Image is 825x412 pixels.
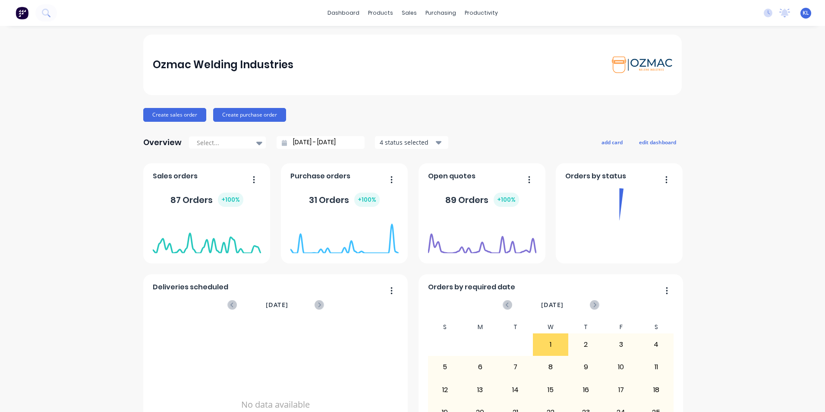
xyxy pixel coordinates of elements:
[16,6,28,19] img: Factory
[568,321,604,333] div: T
[639,321,674,333] div: S
[639,334,674,355] div: 4
[460,6,502,19] div: productivity
[153,56,293,73] div: Ozmac Welding Industries
[463,356,498,378] div: 6
[565,171,626,181] span: Orders by status
[218,193,243,207] div: + 100 %
[428,379,463,401] div: 12
[569,334,603,355] div: 2
[380,138,434,147] div: 4 status selected
[364,6,397,19] div: products
[323,6,364,19] a: dashboard
[533,379,568,401] div: 15
[498,321,533,333] div: T
[290,171,350,181] span: Purchase orders
[309,193,380,207] div: 31 Orders
[428,321,463,333] div: S
[143,134,182,151] div: Overview
[213,108,286,122] button: Create purchase order
[375,136,448,149] button: 4 status selected
[639,356,674,378] div: 11
[421,6,460,19] div: purchasing
[494,193,519,207] div: + 100 %
[533,356,568,378] div: 8
[498,379,533,401] div: 14
[153,171,198,181] span: Sales orders
[463,321,498,333] div: M
[603,321,639,333] div: F
[541,300,564,310] span: [DATE]
[569,356,603,378] div: 9
[354,193,380,207] div: + 100 %
[397,6,421,19] div: sales
[612,57,672,73] img: Ozmac Welding Industries
[803,9,809,17] span: KL
[445,193,519,207] div: 89 Orders
[533,334,568,355] div: 1
[569,379,603,401] div: 16
[428,356,463,378] div: 5
[498,356,533,378] div: 7
[639,379,674,401] div: 18
[266,300,288,310] span: [DATE]
[604,334,638,355] div: 3
[533,321,568,333] div: W
[604,379,638,401] div: 17
[143,108,206,122] button: Create sales order
[604,356,638,378] div: 10
[428,171,475,181] span: Open quotes
[170,193,243,207] div: 87 Orders
[463,379,498,401] div: 13
[633,136,682,148] button: edit dashboard
[596,136,628,148] button: add card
